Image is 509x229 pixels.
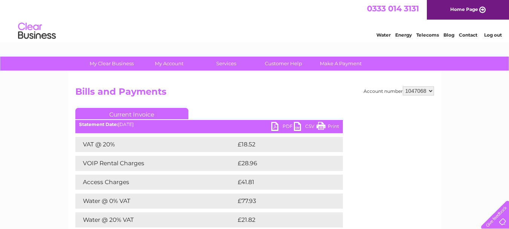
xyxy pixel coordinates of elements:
a: Telecoms [416,32,439,38]
div: Clear Business is a trading name of Verastar Limited (registered in [GEOGRAPHIC_DATA] No. 3667643... [77,4,433,37]
b: Statement Date: [79,121,118,127]
td: £28.96 [236,156,328,171]
a: CSV [294,122,316,133]
div: Account number [364,86,434,95]
td: VOIP Rental Charges [75,156,236,171]
a: 0333 014 3131 [367,4,419,13]
a: PDF [271,122,294,133]
a: Contact [459,32,477,38]
td: VAT @ 20% [75,137,236,152]
td: £77.93 [236,194,327,209]
div: [DATE] [75,122,343,127]
td: £21.82 [236,212,327,227]
a: Current Invoice [75,108,188,119]
a: Blog [443,32,454,38]
h2: Bills and Payments [75,86,434,101]
td: Water @ 0% VAT [75,194,236,209]
a: Make A Payment [310,57,372,71]
a: Log out [484,32,502,38]
a: My Account [138,57,200,71]
a: Print [316,122,339,133]
td: Water @ 20% VAT [75,212,236,227]
img: logo.png [18,20,56,43]
td: £41.81 [236,175,326,190]
a: Services [195,57,257,71]
td: £18.52 [236,137,327,152]
a: My Clear Business [81,57,143,71]
a: Energy [395,32,412,38]
td: Access Charges [75,175,236,190]
a: Water [376,32,391,38]
a: Customer Help [252,57,315,71]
